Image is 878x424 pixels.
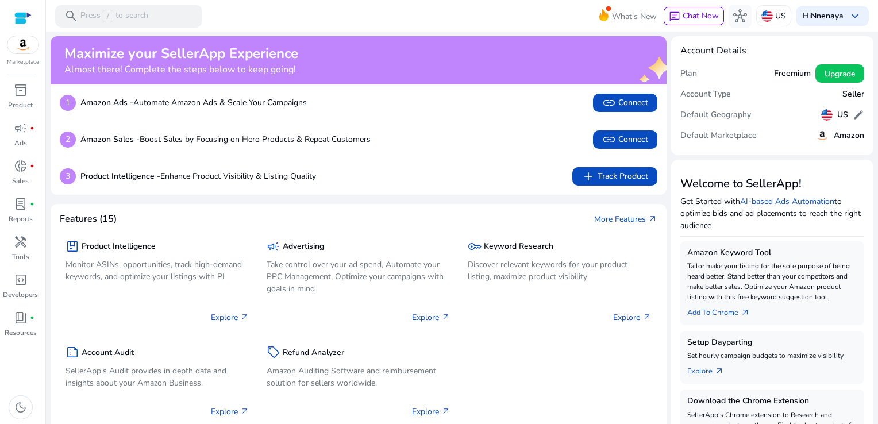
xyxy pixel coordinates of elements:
p: 2 [60,132,76,148]
p: Tools [12,252,29,262]
a: Explorearrow_outward [687,361,733,377]
a: AI-based Ads Automation [740,196,834,207]
h5: Download the Chrome Extension [687,396,857,406]
h5: Freemium [774,69,811,79]
p: Enhance Product Visibility & Listing Quality [80,170,316,182]
span: arrow_outward [240,407,249,416]
span: chat [669,11,680,22]
h4: Account Details [680,45,864,56]
p: Explore [412,311,450,323]
span: Upgrade [825,68,855,80]
span: arrow_outward [715,367,724,376]
span: What's New [612,6,657,26]
p: Explore [211,406,249,418]
span: fiber_manual_record [30,164,34,168]
h5: Default Geography [680,110,751,120]
p: Ads [14,138,27,148]
h5: Account Audit [82,348,134,358]
span: link [602,96,616,110]
b: Amazon Ads - [80,97,133,108]
p: Developers [3,290,38,300]
span: fiber_manual_record [30,202,34,206]
h5: Advertising [283,242,324,252]
span: lab_profile [14,197,28,211]
span: dark_mode [14,400,28,414]
h5: US [837,110,848,120]
p: Monitor ASINs, opportunities, track high-demand keywords, and optimize your listings with PI [66,259,249,283]
span: campaign [267,240,280,253]
h5: Amazon [834,131,864,141]
h5: Default Marketplace [680,131,757,141]
p: Take control over your ad spend, Automate your PPC Management, Optimize your campaigns with goals... [267,259,450,295]
h5: Amazon Keyword Tool [687,248,857,258]
p: Explore [412,406,450,418]
span: sell [267,345,280,359]
h5: Setup Dayparting [687,338,857,348]
b: Nnenaya [811,10,844,21]
span: link [602,133,616,147]
button: addTrack Product [572,167,657,186]
p: 1 [60,95,76,111]
button: hub [729,5,752,28]
span: arrow_outward [441,313,450,322]
span: edit [853,109,864,121]
img: amazon.svg [815,129,829,142]
span: arrow_outward [741,308,750,317]
p: US [775,6,786,26]
span: arrow_outward [240,313,249,322]
span: code_blocks [14,273,28,287]
p: Tailor make your listing for the sole purpose of being heard better. Stand better than your compe... [687,261,857,302]
h2: Maximize your SellerApp Experience [64,45,298,62]
h3: Welcome to SellerApp! [680,177,864,191]
span: search [64,9,78,23]
p: Automate Amazon Ads & Scale Your Campaigns [80,97,307,109]
span: / [103,10,113,22]
img: amazon.svg [7,36,38,53]
h5: Seller [842,90,864,99]
span: campaign [14,121,28,135]
button: linkConnect [593,130,657,149]
h4: Almost there! Complete the steps below to keep going! [64,64,298,75]
h4: Features (15) [60,214,117,225]
button: Upgrade [815,64,864,83]
p: Explore [613,311,652,323]
span: handyman [14,235,28,249]
span: add [582,169,595,183]
h5: Account Type [680,90,731,99]
span: arrow_outward [642,313,652,322]
span: Track Product [582,169,648,183]
button: linkConnect [593,94,657,112]
h5: Product Intelligence [82,242,156,252]
h5: Keyword Research [484,242,553,252]
span: Connect [602,96,648,110]
p: Hi [803,12,844,20]
span: package [66,240,79,253]
a: More Featuresarrow_outward [594,213,657,225]
p: Explore [211,311,249,323]
p: 3 [60,168,76,184]
b: Product Intelligence - [80,171,160,182]
span: keyboard_arrow_down [848,9,862,23]
p: Get Started with to optimize bids and ad placements to reach the right audience [680,195,864,232]
p: Press to search [80,10,148,22]
span: arrow_outward [441,407,450,416]
p: Boost Sales by Focusing on Hero Products & Repeat Customers [80,133,371,145]
h5: Plan [680,69,697,79]
span: book_4 [14,311,28,325]
button: chatChat Now [664,7,724,25]
img: us.svg [761,10,773,22]
span: Connect [602,133,648,147]
img: us.svg [821,109,833,121]
span: fiber_manual_record [30,315,34,320]
span: key [468,240,482,253]
span: summarize [66,345,79,359]
p: Product [8,100,33,110]
span: inventory_2 [14,83,28,97]
p: Amazon Auditing Software and reimbursement solution for sellers worldwide. [267,365,450,389]
p: Marketplace [7,58,39,67]
span: Chat Now [683,10,719,21]
p: Resources [5,327,37,338]
span: donut_small [14,159,28,173]
p: Reports [9,214,33,224]
span: fiber_manual_record [30,126,34,130]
